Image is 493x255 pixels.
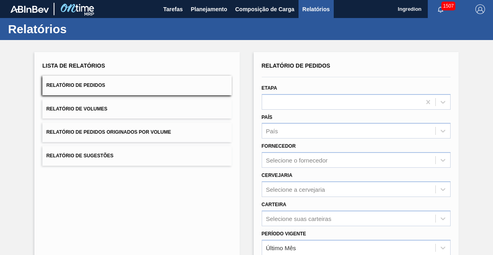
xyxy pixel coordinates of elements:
span: Planejamento [191,4,227,14]
div: Selecione a cervejaria [266,186,325,193]
span: Relatório de Pedidos [46,82,105,88]
div: Último Mês [266,244,296,251]
button: Notificações [428,4,453,15]
span: Relatório de Pedidos Originados por Volume [46,129,171,135]
span: Relatório de Volumes [46,106,107,112]
button: Relatório de Pedidos [42,76,232,95]
label: País [262,114,273,120]
span: Relatório de Sugestões [46,153,114,159]
div: Selecione suas carteiras [266,215,331,222]
div: País [266,128,278,135]
img: TNhmsLtSVTkK8tSr43FrP2fwEKptu5GPRR3wAAAABJRU5ErkJggg== [10,6,49,13]
h1: Relatórios [8,24,150,34]
span: Lista de Relatórios [42,62,105,69]
span: 1507 [441,2,455,10]
img: Logout [475,4,485,14]
div: Selecione o fornecedor [266,157,328,164]
span: Relatórios [303,4,330,14]
span: Composição de Carga [235,4,295,14]
button: Relatório de Sugestões [42,146,232,166]
button: Relatório de Volumes [42,99,232,119]
label: Período Vigente [262,231,306,237]
label: Carteira [262,202,287,207]
span: Tarefas [163,4,183,14]
span: Relatório de Pedidos [262,62,331,69]
button: Relatório de Pedidos Originados por Volume [42,122,232,142]
label: Fornecedor [262,143,296,149]
label: Cervejaria [262,173,293,178]
label: Etapa [262,85,277,91]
